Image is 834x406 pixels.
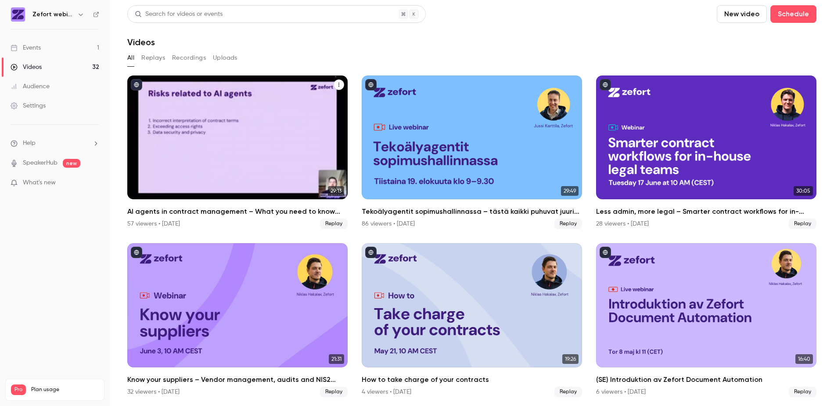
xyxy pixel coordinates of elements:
[11,101,46,110] div: Settings
[23,158,58,168] a: SpeakerHub
[127,37,155,47] h1: Videos
[23,178,56,187] span: What's new
[213,51,237,65] button: Uploads
[127,374,348,385] h2: Know your suppliers – Vendor management, audits and NIS2 compliance
[596,75,816,229] a: 30:05Less admin, more legal – Smarter contract workflows for in-house teams28 viewers • [DATE]Replay
[131,247,142,258] button: published
[365,79,377,90] button: published
[794,186,813,196] span: 30:05
[717,5,767,23] button: New video
[127,5,816,401] section: Videos
[23,139,36,148] span: Help
[600,79,611,90] button: published
[596,219,649,228] div: 28 viewers • [DATE]
[329,354,344,364] span: 21:31
[11,43,41,52] div: Events
[795,354,813,364] span: 16:40
[362,75,582,229] li: Tekoälyagentit sopimushallinnassa – tästä kaikki puhuvat juuri nyt
[362,243,582,397] a: 19:26How to take charge of your contracts4 viewers • [DATE]Replay
[362,374,582,385] h2: How to take charge of your contracts
[362,388,411,396] div: 4 viewers • [DATE]
[362,206,582,217] h2: Tekoälyagentit sopimushallinnassa – tästä kaikki puhuvat juuri nyt
[127,243,348,397] li: Know your suppliers – Vendor management, audits and NIS2 compliance
[89,179,99,187] iframe: Noticeable Trigger
[328,186,344,196] span: 29:13
[11,384,26,395] span: Pro
[127,243,348,397] a: 21:31Know your suppliers – Vendor management, audits and NIS2 compliance32 viewers • [DATE]Replay
[362,75,582,229] a: 29:49Tekoälyagentit sopimushallinnassa – tästä kaikki puhuvat juuri nyt86 viewers • [DATE]Replay
[11,82,50,91] div: Audience
[554,387,582,397] span: Replay
[141,51,165,65] button: Replays
[320,387,348,397] span: Replay
[596,75,816,229] li: Less admin, more legal – Smarter contract workflows for in-house teams
[320,219,348,229] span: Replay
[32,10,74,19] h6: Zefort webinars
[127,75,348,229] li: AI agents in contract management – What you need to know right now
[127,51,134,65] button: All
[172,51,206,65] button: Recordings
[127,388,180,396] div: 32 viewers • [DATE]
[600,247,611,258] button: published
[596,243,816,397] a: 16:40(SE) Introduktion av Zefort Document Automation6 viewers • [DATE]Replay
[127,219,180,228] div: 57 viewers • [DATE]
[365,247,377,258] button: published
[11,63,42,72] div: Videos
[562,354,579,364] span: 19:26
[31,386,99,393] span: Plan usage
[554,219,582,229] span: Replay
[127,75,348,229] a: 29:13AI agents in contract management – What you need to know right now57 viewers • [DATE]Replay
[596,374,816,385] h2: (SE) Introduktion av Zefort Document Automation
[561,186,579,196] span: 29:49
[131,79,142,90] button: published
[596,243,816,397] li: (SE) Introduktion av Zefort Document Automation
[11,7,25,22] img: Zefort webinars
[362,243,582,397] li: How to take charge of your contracts
[135,10,223,19] div: Search for videos or events
[789,219,816,229] span: Replay
[770,5,816,23] button: Schedule
[596,206,816,217] h2: Less admin, more legal – Smarter contract workflows for in-house teams
[63,159,80,168] span: new
[11,139,99,148] li: help-dropdown-opener
[362,219,415,228] div: 86 viewers • [DATE]
[789,387,816,397] span: Replay
[596,388,646,396] div: 6 viewers • [DATE]
[127,206,348,217] h2: AI agents in contract management – What you need to know right now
